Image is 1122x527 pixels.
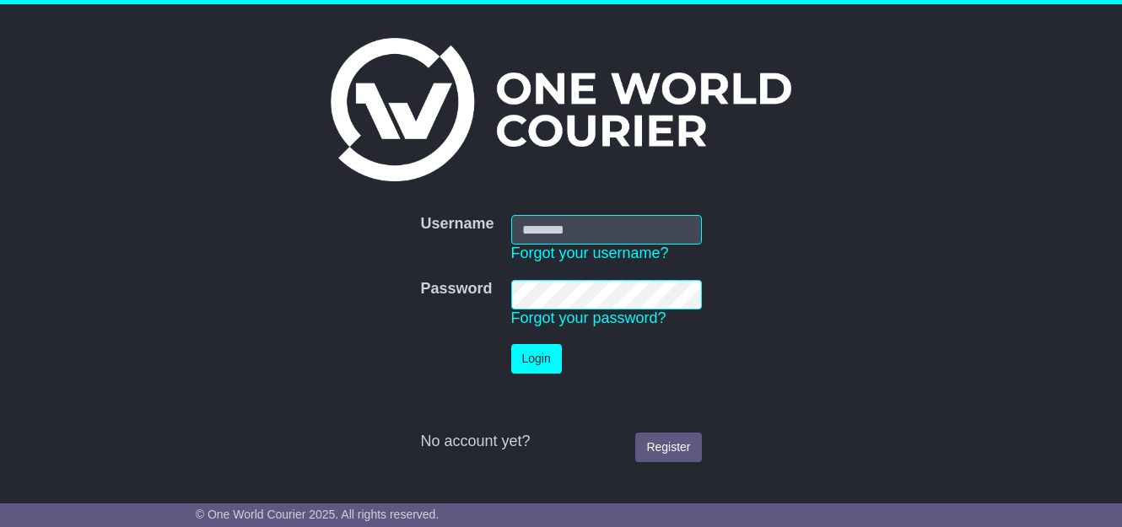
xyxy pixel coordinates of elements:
[635,433,701,462] a: Register
[511,344,562,374] button: Login
[511,245,669,261] a: Forgot your username?
[420,280,492,298] label: Password
[196,508,440,521] span: © One World Courier 2025. All rights reserved.
[420,215,494,234] label: Username
[331,38,791,181] img: One World
[420,433,701,451] div: No account yet?
[511,309,666,326] a: Forgot your password?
